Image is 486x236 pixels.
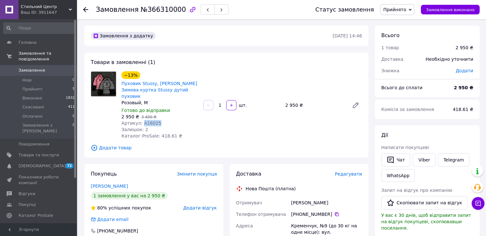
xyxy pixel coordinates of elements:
[237,102,247,108] div: шт.
[97,205,107,210] span: 80%
[19,191,35,197] span: Відгуки
[19,213,53,218] span: Каталог ProSale
[22,86,42,92] span: Прийняті
[381,32,399,38] span: Всього
[426,7,474,12] span: Замовлення виконано
[438,153,469,167] a: Telegram
[121,121,161,126] span: Артикул: A16025
[335,171,362,177] span: Редагувати
[91,184,128,189] a: [PERSON_NAME]
[121,71,140,79] div: −13%
[66,163,73,169] span: 72
[73,114,75,119] span: 0
[22,122,73,134] span: Замовлення з [PERSON_NAME]
[315,6,374,13] div: Статус замовлення
[91,171,117,177] span: Покупець
[83,6,88,13] div: Повернутися назад
[121,108,170,113] span: Готово до відправки
[96,6,139,13] span: Замовлення
[421,5,480,14] button: Замовлення виконано
[333,33,362,38] time: [DATE] 14:46
[73,86,75,92] span: 5
[422,52,477,66] div: Необхідно уточнити
[244,185,297,192] div: Нова Пошта (платна)
[236,171,261,177] span: Доставка
[472,197,484,210] button: Чат з покупцем
[283,101,347,110] div: 2 950 ₴
[291,211,362,217] div: [PHONE_NUMBER]
[349,99,362,112] a: Редагувати
[121,99,198,106] div: Розовый, M
[3,22,75,34] input: Пошук
[121,127,148,132] span: Залишок: 2
[413,153,435,167] a: Viber
[91,72,116,96] img: Пуховик Stussy, Куртка Стуссі Зимова куртка Stussy дутий пуховик
[91,32,156,40] div: Замовлення з додатку
[19,174,59,186] span: Показники роботи компанії
[19,202,36,208] span: Покупці
[381,68,399,73] span: Знижка
[96,228,139,234] div: [PHONE_NUMBER]
[22,95,42,101] span: Виконані
[383,7,406,12] span: Прийнято
[381,153,410,167] button: Чат
[22,77,32,83] span: Нові
[290,197,363,208] div: [PERSON_NAME]
[90,216,129,223] div: Додати email
[19,152,59,158] span: Товари та послуги
[22,114,42,119] span: Оплачені
[456,44,473,51] div: 2 950 ₴
[22,104,44,110] span: Скасовані
[19,141,50,147] span: Повідомлення
[236,212,286,217] span: Телефон отримувача
[121,114,139,119] span: 2 950 ₴
[454,85,473,90] b: 2 950 ₴
[91,192,168,200] div: 1 замовлення у вас на 2 950 ₴
[381,145,429,150] span: Написати покупцеві
[456,68,473,73] span: Додати
[381,188,452,193] span: Запит на відгук про компанію
[19,40,36,45] span: Головна
[177,171,217,177] span: Змінити покупця
[381,169,415,182] a: WhatsApp
[381,107,434,112] span: Комісія за замовлення
[381,196,467,209] button: Скопіювати запит на відгук
[21,4,69,10] span: Стильний Центр
[236,223,253,228] span: Адреса
[453,107,473,112] span: 418.61 ₴
[73,122,75,134] span: 0
[381,132,388,138] span: Дії
[91,144,362,151] span: Додати товар
[19,67,45,73] span: Замовлення
[381,85,422,90] span: Всього до сплати
[381,213,471,231] span: У вас є 30 днів, щоб відправити запит на відгук покупцеві, скопіювавши посилання.
[96,216,129,223] div: Додати email
[141,115,156,119] span: 3 400 ₴
[19,51,77,62] span: Замовлення та повідомлення
[68,104,75,110] span: 411
[66,95,75,101] span: 1832
[73,77,75,83] span: 0
[121,133,182,138] span: Каталог ProSale: 418.61 ₴
[381,57,403,62] span: Доставка
[91,205,151,211] div: успішних покупок
[183,205,217,210] span: Додати відгук
[381,45,399,50] span: 1 товар
[21,10,77,15] div: Ваш ID: 3911647
[19,163,66,169] span: [DEMOGRAPHIC_DATA]
[141,6,186,13] span: №366310000
[121,81,197,99] a: Пуховик Stussy, [PERSON_NAME] Зимова куртка Stussy дутий пуховик
[91,59,155,65] span: Товари в замовленні (1)
[236,200,262,205] span: Отримувач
